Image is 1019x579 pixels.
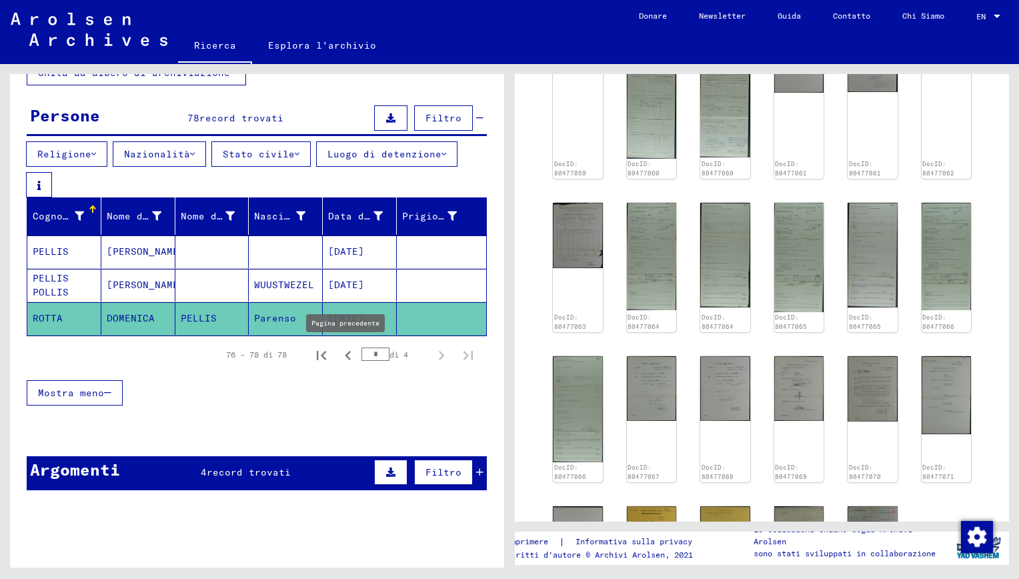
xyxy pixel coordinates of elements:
mat-cell: [DATE] [323,302,397,335]
mat-cell: [DATE] [323,269,397,302]
a: DocID: 80477064 [628,314,660,330]
a: Imprimere [506,535,559,549]
font: Cognome [33,210,75,222]
font: di 4 [389,350,408,360]
span: Filtro [425,112,461,124]
a: DocID: 80477062 [922,160,954,177]
span: record trovati [199,112,283,124]
button: Ultima pagina [455,342,481,368]
span: 4 [201,466,207,478]
button: Filtro [414,460,473,485]
mat-cell: [DATE] [323,235,397,268]
img: 001.jpg [553,203,603,268]
button: Mostra meno [27,380,123,406]
img: yv_logo.png [954,531,1004,564]
img: 002.jpg [700,203,750,308]
img: 001.jpg [774,356,824,422]
div: Argomenti [30,458,120,482]
font: Prigioniero # [402,210,480,222]
img: 001.jpg [627,356,677,422]
font: | [559,535,565,549]
img: Arolsen_neg.svg [11,13,167,46]
div: Persone [30,103,100,127]
mat-header-cell: Vorname [101,197,175,235]
button: Prima pagina [308,342,335,368]
a: DocID: 80477070 [849,464,881,480]
a: Esplora l'archivio [252,29,392,61]
div: Cognome [33,205,101,227]
a: DocID: 80477064 [702,314,734,330]
font: Data di nascita [328,210,418,222]
img: 001.jpg [848,356,898,422]
img: 001.jpg [774,203,824,312]
mat-cell: DOMENICA [101,302,175,335]
a: DocID: 80477066 [922,314,954,330]
button: Pagina successiva [428,342,455,368]
img: 001.jpg [774,506,824,542]
div: Nome da nubile [181,205,252,227]
img: 002.jpg [848,203,898,308]
button: Pagina precedente [335,342,361,368]
mat-cell: WUUSTWEZEL [249,269,323,302]
a: DocID: 80477065 [849,314,881,330]
a: DocID: 80477068 [702,464,734,480]
font: Luogo di detenzione [327,148,441,160]
a: DocID: 80477067 [628,464,660,480]
a: DocID: 80477071 [922,464,954,480]
span: Mostra meno [38,387,104,399]
img: 001.jpg [627,203,677,310]
p: Diritti d'autore © Archivi Arolsen, 2021 [506,549,708,561]
img: 002.jpg [553,356,603,462]
font: Nascita [254,210,296,222]
mat-header-cell: Geburtsname [175,197,249,235]
span: 78 [187,112,199,124]
mat-cell: PELLIS [175,302,249,335]
img: 001.jpg [627,6,677,159]
button: Religione [26,141,107,167]
font: Nome da nubile [181,210,265,222]
a: DocID: 80477065 [775,314,807,330]
mat-cell: PELLIS [27,235,101,268]
div: Nome di battesimo [107,205,178,227]
p: Le collezioni online degli Archivi Arolsen [754,524,947,548]
button: Filtro [414,105,473,131]
mat-cell: Parenso [249,302,323,335]
button: Stato civile [211,141,311,167]
a: DocID: 80477060 [702,160,734,177]
div: Data di nascita [328,205,399,227]
div: Nascita [254,205,322,227]
font: Unità ad albero di archiviazione [38,67,230,79]
p: sono stati sviluppati in collaborazione con [754,548,947,572]
div: Modifica consenso [960,520,992,552]
mat-cell: ROTTA [27,302,101,335]
img: 002.jpg [700,6,750,157]
a: DocID: 80477060 [628,160,660,177]
img: Modifica consenso [961,521,993,553]
span: record trovati [207,466,291,478]
font: Nome di battesimo [107,210,209,222]
button: Nazionalità [113,141,206,167]
a: Ricerca [178,29,252,64]
span: Filtro [425,466,461,478]
img: 001.jpg [848,506,898,534]
mat-header-cell: Geburtsdatum [323,197,397,235]
button: Luogo di detenzione [316,141,457,167]
mat-cell: [PERSON_NAME] [101,235,175,268]
span: EN [976,12,991,21]
font: Stato civile [223,148,295,160]
a: Informativa sulla privacy [565,535,708,549]
img: 001.jpg [922,356,972,435]
a: DocID: 80477066 [554,464,586,480]
font: Religione [37,148,91,160]
a: DocID: 80477061 [849,160,881,177]
a: DocID: 80477063 [554,314,586,330]
mat-header-cell: Nachname [27,197,101,235]
div: 76 – 78 di 78 [226,349,287,361]
img: 001.jpg [922,203,972,310]
a: DocID: 80477059 [554,160,586,177]
font: Nazionalità [124,148,190,160]
mat-header-cell: Prisoner # [397,197,486,235]
div: Prigioniero # [402,205,473,227]
a: DocID: 80477061 [775,160,807,177]
mat-header-cell: Geburt‏ [249,197,323,235]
